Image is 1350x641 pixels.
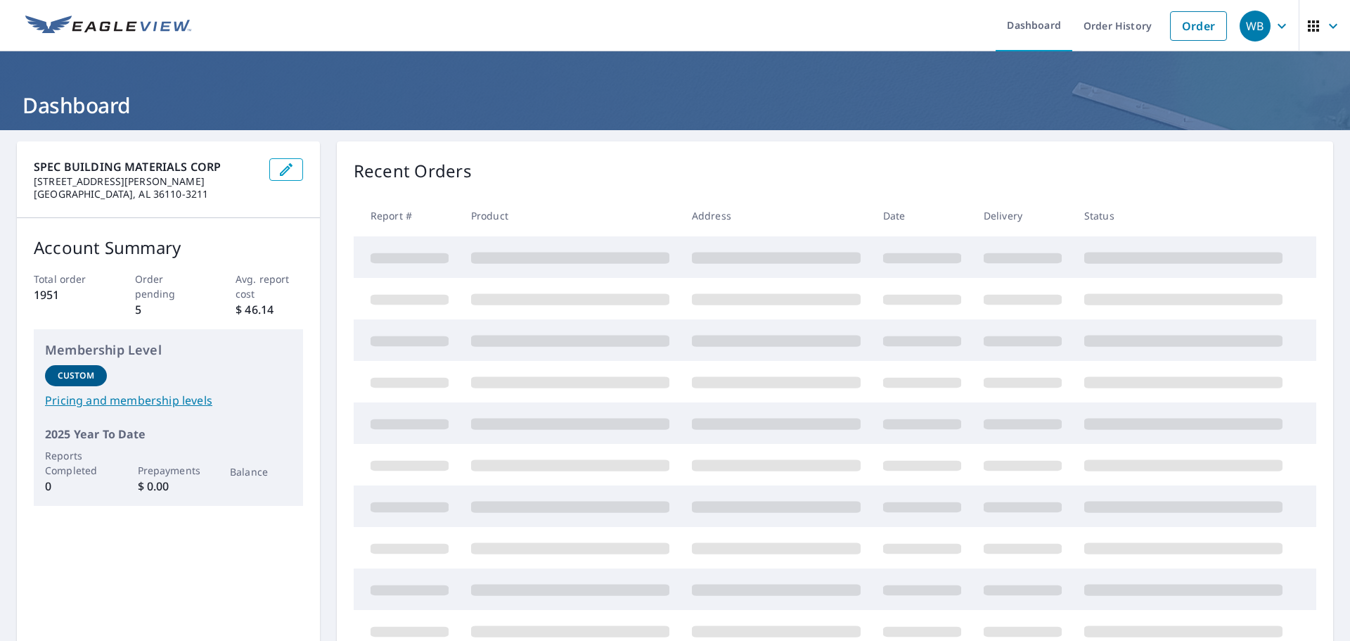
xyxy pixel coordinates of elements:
[34,235,303,260] p: Account Summary
[45,392,292,409] a: Pricing and membership levels
[236,272,303,301] p: Avg. report cost
[34,272,101,286] p: Total order
[1170,11,1227,41] a: Order
[34,188,258,201] p: [GEOGRAPHIC_DATA], AL 36110-3211
[58,369,94,382] p: Custom
[138,478,200,495] p: $ 0.00
[45,341,292,360] p: Membership Level
[460,195,681,236] th: Product
[972,195,1073,236] th: Delivery
[135,272,202,301] p: Order pending
[236,301,303,318] p: $ 46.14
[17,91,1333,120] h1: Dashboard
[135,301,202,318] p: 5
[45,426,292,443] p: 2025 Year To Date
[45,478,107,495] p: 0
[45,448,107,478] p: Reports Completed
[354,195,460,236] th: Report #
[872,195,972,236] th: Date
[34,286,101,303] p: 1951
[681,195,872,236] th: Address
[1240,11,1271,42] div: WB
[25,15,191,37] img: EV Logo
[34,158,258,175] p: SPEC BUILDING MATERIALS CORP
[354,158,472,184] p: Recent Orders
[230,464,292,479] p: Balance
[1073,195,1294,236] th: Status
[138,463,200,478] p: Prepayments
[34,175,258,188] p: [STREET_ADDRESS][PERSON_NAME]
